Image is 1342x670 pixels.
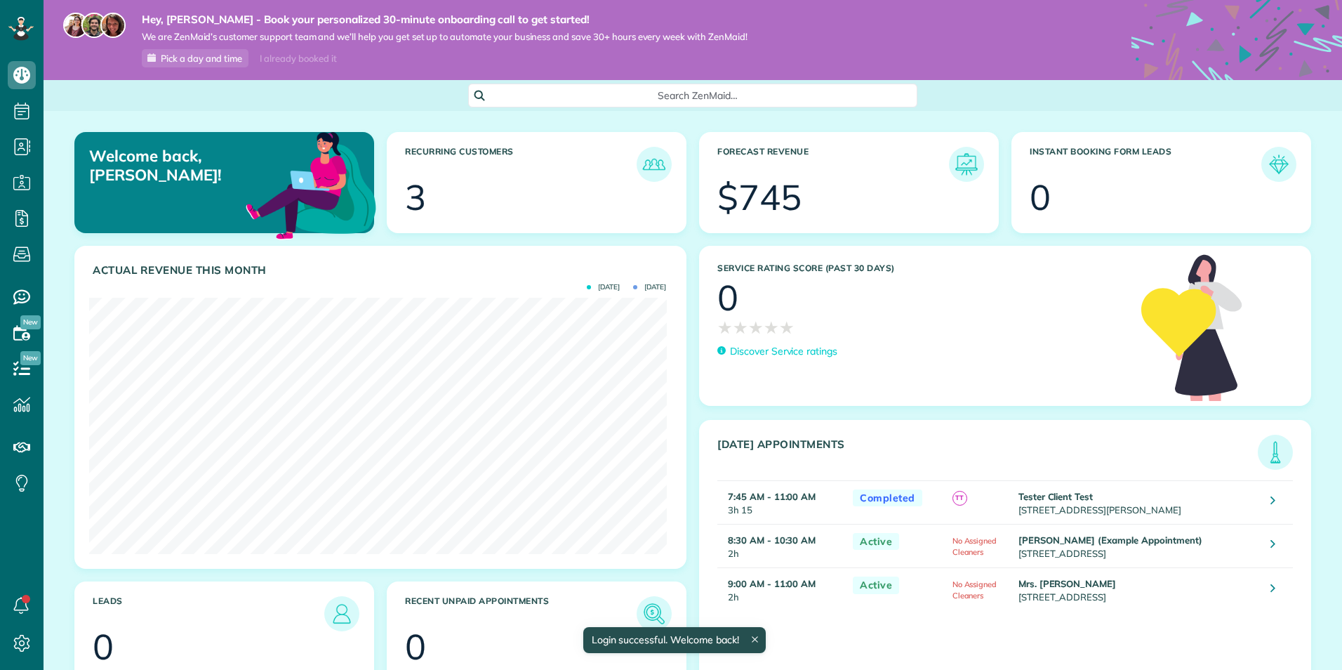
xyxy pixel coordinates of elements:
p: Discover Service ratings [730,344,837,359]
a: Discover Service ratings [717,344,837,359]
img: dashboard_welcome-42a62b7d889689a78055ac9021e634bf52bae3f8056760290aed330b23ab8690.png [243,116,379,252]
span: ★ [717,315,733,340]
div: 0 [405,629,426,664]
td: 3h 15 [717,480,846,524]
h3: [DATE] Appointments [717,438,1258,470]
h3: Recurring Customers [405,147,637,182]
span: Active [853,533,899,551]
strong: 8:30 AM - 10:30 AM [728,534,816,546]
span: [DATE] [633,284,666,291]
span: New [20,315,41,329]
img: maria-72a9807cf96188c08ef61303f053569d2e2a8a1cde33d635c8a3ac13582a053d.jpg [63,13,88,38]
strong: [PERSON_NAME] (Example Appointment) [1018,534,1203,546]
span: Completed [853,490,922,507]
span: No Assigned Cleaners [952,536,997,557]
div: $745 [717,180,802,215]
span: We are ZenMaid’s customer support team and we’ll help you get set up to automate your business an... [142,31,748,43]
span: TT [952,491,967,506]
span: Pick a day and time [161,53,242,64]
span: ★ [733,315,748,340]
td: 2h [717,568,846,612]
strong: Tester Client Test [1018,491,1093,502]
div: 0 [93,629,114,664]
td: [STREET_ADDRESS][PERSON_NAME] [1015,480,1260,524]
div: 0 [717,280,738,315]
span: ★ [748,315,764,340]
h3: Recent unpaid appointments [405,596,637,631]
td: 2h [717,524,846,567]
td: [STREET_ADDRESS] [1015,524,1260,567]
h3: Actual Revenue this month [93,264,672,277]
div: 3 [405,180,426,215]
img: icon_form_leads-04211a6a04a5b2264e4ee56bc0799ec3eb69b7e499cbb523a139df1d13a81ae0.png [1265,150,1293,178]
span: New [20,351,41,365]
span: Active [853,577,899,594]
strong: Hey, [PERSON_NAME] - Book your personalized 30-minute onboarding call to get started! [142,13,748,27]
h3: Service Rating score (past 30 days) [717,263,1127,273]
a: Pick a day and time [142,49,248,67]
img: icon_forecast_revenue-8c13a41c7ed35a8dcfafea3cbb826a0462acb37728057bba2d056411b612bbbe.png [952,150,981,178]
img: icon_todays_appointments-901f7ab196bb0bea1936b74009e4eb5ffbc2d2711fa7634e0d609ed5ef32b18b.png [1261,438,1289,466]
h3: Forecast Revenue [717,147,949,182]
span: ★ [779,315,795,340]
span: ★ [764,315,779,340]
img: jorge-587dff0eeaa6aab1f244e6dc62b8924c3b6ad411094392a53c71c6c4a576187d.jpg [81,13,107,38]
img: icon_leads-1bed01f49abd5b7fead27621c3d59655bb73ed531f8eeb49469d10e621d6b896.png [328,600,356,628]
div: 0 [1030,180,1051,215]
p: Welcome back, [PERSON_NAME]! [89,147,279,184]
strong: 7:45 AM - 11:00 AM [728,491,816,502]
span: [DATE] [587,284,620,291]
td: [STREET_ADDRESS] [1015,568,1260,612]
h3: Instant Booking Form Leads [1030,147,1261,182]
img: michelle-19f622bdf1676172e81f8f8fba1fb50e276960ebfe0243fe18214015130c80e4.jpg [100,13,126,38]
span: No Assigned Cleaners [952,579,997,600]
strong: Mrs. [PERSON_NAME] [1018,578,1116,589]
img: icon_unpaid_appointments-47b8ce3997adf2238b356f14209ab4cced10bd1f174958f3ca8f1d0dd7fffeee.png [640,600,668,628]
img: icon_recurring_customers-cf858462ba22bcd05b5a5880d41d6543d210077de5bb9ebc9590e49fd87d84ed.png [640,150,668,178]
div: I already booked it [251,50,345,67]
h3: Leads [93,596,324,631]
strong: 9:00 AM - 11:00 AM [728,578,816,589]
div: Login successful. Welcome back! [583,627,765,653]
